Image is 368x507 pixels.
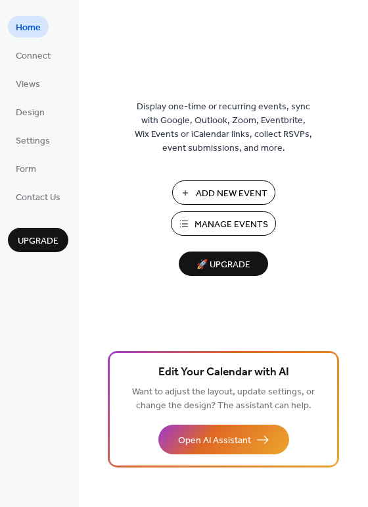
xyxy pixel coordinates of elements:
[187,256,260,274] span: 🚀 Upgrade
[8,228,68,252] button: Upgrade
[158,363,289,382] span: Edit Your Calendar with AI
[8,44,58,66] a: Connect
[16,78,40,92] span: Views
[172,180,275,205] button: Add New Event
[8,72,48,94] a: Views
[8,186,68,207] a: Contact Us
[8,129,58,151] a: Settings
[196,187,267,201] span: Add New Event
[171,211,276,236] button: Manage Events
[16,21,41,35] span: Home
[8,101,53,122] a: Design
[16,49,51,63] span: Connect
[8,157,44,179] a: Form
[179,252,268,276] button: 🚀 Upgrade
[16,191,60,205] span: Contact Us
[132,383,315,415] span: Want to adjust the layout, update settings, or change the design? The assistant can help.
[178,434,251,448] span: Open AI Assistant
[16,163,36,176] span: Form
[8,16,49,38] a: Home
[195,218,268,232] span: Manage Events
[16,134,50,148] span: Settings
[18,234,58,248] span: Upgrade
[16,106,45,120] span: Design
[135,100,312,155] span: Display one-time or recurring events, sync with Google, Outlook, Zoom, Eventbrite, Wix Events or ...
[158,425,289,454] button: Open AI Assistant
